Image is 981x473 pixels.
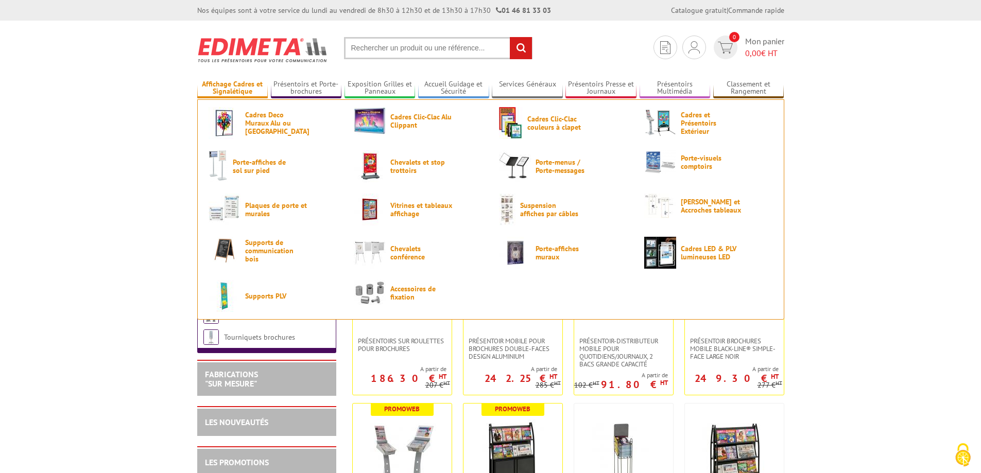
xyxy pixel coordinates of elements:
[371,375,446,381] p: 186.30 €
[681,198,743,214] span: [PERSON_NAME] et Accroches tableaux
[271,80,342,97] a: Présentoirs et Porte-brochures
[527,115,589,131] span: Cadres Clic-Clac couleurs à clapet
[745,36,784,59] span: Mon panier
[520,201,582,218] span: Suspension affiches par câbles
[469,337,557,360] span: Présentoir mobile pour brochures double-faces Design aluminium
[233,158,295,174] span: Porte-affiches de sol sur pied
[574,381,599,389] p: 102 €
[690,337,779,360] span: Présentoir Brochures mobile Black-Line® simple-face large noir
[345,80,416,97] a: Exposition Grilles et Panneaux
[418,80,489,97] a: Accueil Guidage et Sécurité
[536,158,597,174] span: Porte-menus / Porte-messages
[758,381,782,389] p: 277 €
[209,150,228,182] img: Porte-affiches de sol sur pied
[358,337,446,353] span: Présentoirs sur roulettes pour brochures
[354,150,386,182] img: Chevalets et stop trottoirs
[354,107,386,134] img: Cadres Clic-Clac Alu Clippant
[209,237,337,264] a: Supports de communication bois
[463,337,562,360] a: Présentoir mobile pour brochures double-faces Design aluminium
[499,150,531,182] img: Porte-menus / Porte-messages
[205,369,258,389] a: FABRICATIONS"Sur Mesure"
[209,107,240,139] img: Cadres Deco Muraux Alu ou Bois
[574,337,673,368] a: Présentoir-distributeur mobile pour quotidiens/journaux, 2 bacs grande capacité
[776,379,782,387] sup: HT
[443,379,450,387] sup: HT
[353,337,452,353] a: Présentoirs sur roulettes pour brochures
[499,194,628,225] a: Suspension affiches par câbles
[209,280,337,312] a: Supports PLV
[425,381,450,389] p: 207 €
[536,244,597,261] span: Porte-affiches muraux
[554,379,561,387] sup: HT
[729,32,739,42] span: 0
[644,237,676,269] img: Cadres LED & PLV lumineuses LED
[205,417,268,427] a: LES NOUVEAUTÉS
[209,237,240,264] img: Supports de communication bois
[685,365,779,373] span: A partir de
[245,201,307,218] span: Plaques de porte et murales
[197,31,329,69] img: Edimeta
[644,194,676,218] img: Cimaises et Accroches tableaux
[640,80,711,97] a: Présentoirs Multimédia
[695,375,779,381] p: 249.30 €
[945,438,981,473] button: Cookies (fenêtre modale)
[354,237,483,269] a: Chevalets conférence
[689,41,700,54] img: devis rapide
[660,378,668,387] sup: HT
[644,150,676,174] img: Porte-visuels comptoirs
[499,237,628,269] a: Porte-affiches muraux
[711,36,784,59] a: devis rapide 0 Mon panier 0,00€ HT
[197,80,268,97] a: Affichage Cadres et Signalétique
[644,150,773,174] a: Porte-visuels comptoirs
[713,80,784,97] a: Classement et Rangement
[384,405,420,413] b: Promoweb
[499,150,628,182] a: Porte-menus / Porte-messages
[209,150,337,182] a: Porte-affiches de sol sur pied
[209,194,337,225] a: Plaques de porte et murales
[601,381,668,388] p: 91.80 €
[549,372,557,381] sup: HT
[671,5,784,15] div: |
[510,37,532,59] input: rechercher
[499,237,531,269] img: Porte-affiches muraux
[209,107,337,139] a: Cadres Deco Muraux Alu ou [GEOGRAPHIC_DATA]
[536,381,561,389] p: 285 €
[681,244,743,261] span: Cadres LED & PLV lumineuses LED
[685,337,784,360] a: Présentoir Brochures mobile Black-Line® simple-face large noir
[728,6,784,15] a: Commande rapide
[644,107,676,139] img: Cadres et Présentoirs Extérieur
[245,238,307,263] span: Supports de communication bois
[660,41,670,54] img: devis rapide
[209,280,240,312] img: Supports PLV
[390,113,452,129] span: Cadres Clic-Clac Alu Clippant
[644,237,773,269] a: Cadres LED & PLV lumineuses LED
[499,107,523,139] img: Cadres Clic-Clac couleurs à clapet
[205,457,269,467] a: LES PROMOTIONS
[354,194,483,225] a: Vitrines et tableaux affichage
[644,107,773,139] a: Cadres et Présentoirs Extérieur
[390,201,452,218] span: Vitrines et tableaux affichage
[344,37,532,59] input: Rechercher un produit ou une référence...
[390,158,452,174] span: Chevalets et stop trottoirs
[354,107,483,134] a: Cadres Clic-Clac Alu Clippant
[439,372,446,381] sup: HT
[718,42,733,54] img: devis rapide
[671,6,727,15] a: Catalogue gratuit
[745,47,784,59] span: € HT
[353,365,446,373] span: A partir de
[354,237,386,269] img: Chevalets conférence
[354,280,483,305] a: Accessoires de fixation
[644,194,773,218] a: [PERSON_NAME] et Accroches tableaux
[390,244,452,261] span: Chevalets conférence
[495,405,530,413] b: Promoweb
[499,107,628,139] a: Cadres Clic-Clac couleurs à clapet
[463,365,557,373] span: A partir de
[950,442,976,468] img: Cookies (fenêtre modale)
[492,80,563,97] a: Services Généraux
[390,285,452,301] span: Accessoires de fixation
[565,80,636,97] a: Présentoirs Presse et Journaux
[579,337,668,368] span: Présentoir-distributeur mobile pour quotidiens/journaux, 2 bacs grande capacité
[496,6,551,15] strong: 01 46 81 33 03
[499,194,515,225] img: Suspension affiches par câbles
[209,194,240,225] img: Plaques de porte et murales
